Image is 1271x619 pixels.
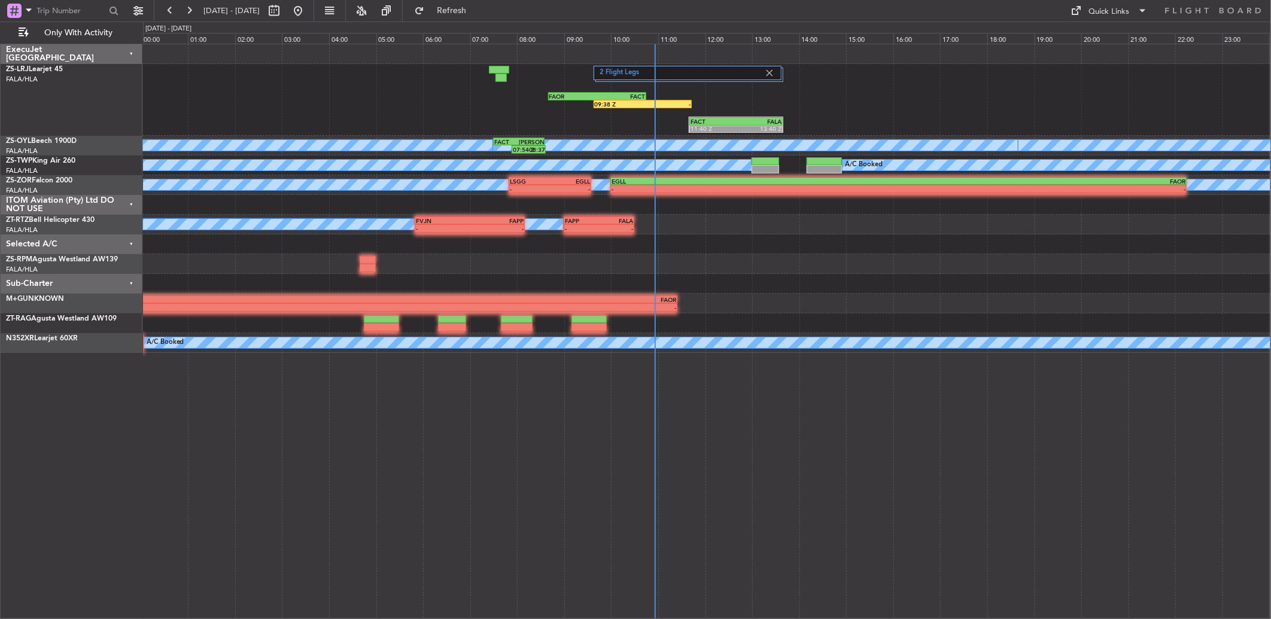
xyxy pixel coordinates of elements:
a: ZT-RAGAgusta Westland AW109 [6,315,117,322]
span: ZS-TWP [6,157,32,164]
div: EGLL [550,178,590,185]
div: 22:00 [1175,33,1223,44]
div: 04:00 [329,33,376,44]
div: A/C Booked [846,156,883,174]
div: FACT [494,138,519,145]
div: 18:00 [987,33,1035,44]
div: 17:00 [940,33,987,44]
div: FALA [599,217,633,224]
div: FACT [597,93,645,100]
div: FACT [691,118,736,125]
div: 06:00 [423,33,470,44]
div: FALA [736,118,782,125]
div: 01:00 [188,33,235,44]
a: FALA/HLA [6,147,38,155]
a: M+GUNKNOWN [6,295,64,303]
span: N352XR [6,335,34,342]
a: ZS-ZORFalcon 2000 [6,177,72,184]
div: 23:00 [1223,33,1270,44]
div: - [565,225,599,232]
div: EGLL [612,178,899,185]
button: Quick Links [1065,1,1154,20]
div: A/C Booked [147,334,184,352]
div: 05:00 [376,33,424,44]
a: FALA/HLA [6,265,38,274]
div: 12:00 [706,33,753,44]
div: 00:00 [141,33,188,44]
div: 02:00 [235,33,282,44]
span: ZS-LRJ [6,66,29,73]
button: Refresh [409,1,481,20]
div: 13:00 [752,33,799,44]
div: [PERSON_NAME] [519,138,543,145]
div: 08:00 [517,33,564,44]
span: Only With Activity [31,29,126,37]
a: N352XRLearjet 60XR [6,335,78,342]
div: 08:37 Z [529,146,545,153]
a: ZS-TWPKing Air 260 [6,157,75,164]
div: 16:00 [893,33,941,44]
div: 21:00 [1129,33,1176,44]
div: FAOR [549,93,597,100]
div: 19:00 [1035,33,1082,44]
div: 13:40 Z [736,125,782,132]
div: [DATE] - [DATE] [145,24,191,34]
span: Refresh [427,7,477,15]
div: - [899,185,1186,193]
div: 03:00 [282,33,329,44]
a: FALA/HLA [6,225,38,234]
input: Trip Number [37,2,105,20]
div: LSGG [510,178,550,185]
div: FAPP [565,217,599,224]
div: FAPP [470,217,524,224]
span: ZS-RPM [6,256,32,263]
div: 10:00 [611,33,658,44]
a: ZT-RTZBell Helicopter 430 [6,217,95,224]
a: FALA/HLA [6,166,38,175]
div: FAOR [899,178,1186,185]
img: gray-close.svg [764,68,775,78]
div: - [643,100,691,108]
a: ZS-RPMAgusta Westland AW139 [6,256,118,263]
a: ZS-LRJLearjet 45 [6,66,63,73]
button: Only With Activity [13,23,130,42]
div: 07:00 [470,33,518,44]
div: - [612,185,899,193]
div: - [416,225,470,232]
div: - [599,225,633,232]
span: M+G [6,295,23,303]
div: 20:00 [1081,33,1129,44]
div: - [470,225,524,232]
a: ZS-OYLBeech 1900D [6,138,77,145]
span: [DATE] - [DATE] [203,5,260,16]
div: Quick Links [1089,6,1130,18]
div: 09:38 Z [595,100,643,108]
a: FALA/HLA [6,186,38,195]
div: FVJN [416,217,470,224]
label: 2 Flight Legs [600,68,764,78]
span: ZT-RTZ [6,217,29,224]
div: - [550,185,590,193]
div: - [510,185,550,193]
div: 09:00 [564,33,612,44]
span: ZS-ZOR [6,177,32,184]
div: 15:00 [846,33,893,44]
span: ZS-OYL [6,138,31,145]
div: 11:00 [658,33,706,44]
div: 14:00 [799,33,847,44]
span: ZT-RAG [6,315,31,322]
div: 07:54 Z [513,146,528,153]
div: 11:40 Z [691,125,736,132]
a: FALA/HLA [6,75,38,84]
